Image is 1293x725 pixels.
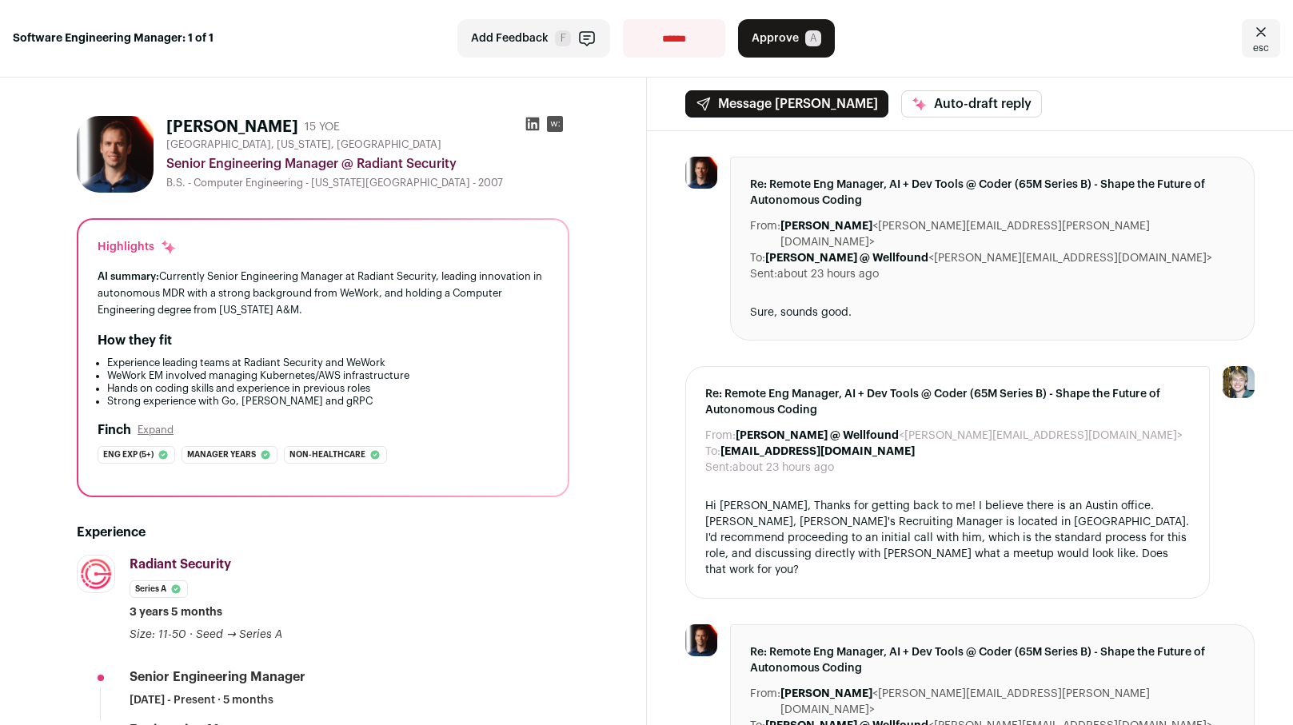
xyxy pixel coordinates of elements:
[130,580,188,598] li: Series A
[289,447,365,463] span: Non-healthcare
[166,138,441,151] span: [GEOGRAPHIC_DATA], [US_STATE], [GEOGRAPHIC_DATA]
[107,382,549,395] li: Hands on coding skills and experience in previous roles
[98,271,159,281] span: AI summary:
[98,268,549,318] div: Currently Senior Engineering Manager at Radiant Security, leading innovation in autonomous MDR wi...
[738,19,835,58] button: Approve A
[107,369,549,382] li: WeWork EM involved managing Kubernetes/AWS infrastructure
[685,157,717,189] img: 554f18140c88eb3a8013d14b3a1b8394548907b2c86a281a60b305bffd4849e3.jpg
[555,30,571,46] span: F
[705,444,720,460] dt: To:
[732,460,834,476] dd: about 23 hours ago
[138,424,174,436] button: Expand
[107,395,549,408] li: Strong experience with Go, [PERSON_NAME] and gRPC
[750,305,1235,321] div: Sure, sounds good.
[305,119,340,135] div: 15 YOE
[780,688,872,699] b: [PERSON_NAME]
[705,498,1191,579] div: Hi [PERSON_NAME], Thanks for getting back to me! I believe there is an Austin office. [PERSON_NAM...
[98,239,177,255] div: Highlights
[780,221,872,232] b: [PERSON_NAME]
[130,629,186,640] span: Size: 11-50
[705,460,732,476] dt: Sent:
[750,250,765,266] dt: To:
[685,624,717,656] img: 554f18140c88eb3a8013d14b3a1b8394548907b2c86a281a60b305bffd4849e3.jpg
[736,430,899,441] b: [PERSON_NAME] @ Wellfound
[98,420,131,440] h2: Finch
[166,116,298,138] h1: [PERSON_NAME]
[103,447,154,463] span: Eng exp (5+)
[13,30,214,46] strong: Software Engineering Manager: 1 of 1
[130,604,222,620] span: 3 years 5 months
[196,629,282,640] span: Seed → Series A
[166,154,569,173] div: Senior Engineering Manager @ Radiant Security
[77,523,569,542] h2: Experience
[130,558,231,571] span: Radiant Security
[107,357,549,369] li: Experience leading teams at Radiant Security and WeWork
[736,428,1183,444] dd: <[PERSON_NAME][EMAIL_ADDRESS][DOMAIN_NAME]>
[166,177,569,189] div: B.S. - Computer Engineering - [US_STATE][GEOGRAPHIC_DATA] - 2007
[471,30,549,46] span: Add Feedback
[780,686,1235,718] dd: <[PERSON_NAME][EMAIL_ADDRESS][PERSON_NAME][DOMAIN_NAME]>
[1242,19,1280,58] a: Close
[705,428,736,444] dt: From:
[457,19,610,58] button: Add Feedback F
[130,668,305,686] div: Senior Engineering Manager
[685,90,888,118] button: Message [PERSON_NAME]
[187,447,256,463] span: Manager years
[98,331,172,350] h2: How they fit
[765,250,1212,266] dd: <[PERSON_NAME][EMAIL_ADDRESS][DOMAIN_NAME]>
[190,627,193,643] span: ·
[750,266,777,282] dt: Sent:
[765,253,928,264] b: [PERSON_NAME] @ Wellfound
[901,90,1042,118] button: Auto-draft reply
[750,686,780,718] dt: From:
[1223,366,1255,398] img: 6494470-medium_jpg
[750,218,780,250] dt: From:
[752,30,799,46] span: Approve
[705,386,1191,418] span: Re: Remote Eng Manager, AI + Dev Tools @ Coder (65M Series B) - Shape the Future of Autonomous Co...
[77,116,154,193] img: 554f18140c88eb3a8013d14b3a1b8394548907b2c86a281a60b305bffd4849e3.jpg
[750,644,1235,676] span: Re: Remote Eng Manager, AI + Dev Tools @ Coder (65M Series B) - Shape the Future of Autonomous Co...
[78,556,114,592] img: 5e5665da1f7b0610bf5be96a1af68bc988febb8550e04c89e634f0a5871a04af.jpg
[780,218,1235,250] dd: <[PERSON_NAME][EMAIL_ADDRESS][PERSON_NAME][DOMAIN_NAME]>
[720,446,915,457] b: [EMAIL_ADDRESS][DOMAIN_NAME]
[750,177,1235,209] span: Re: Remote Eng Manager, AI + Dev Tools @ Coder (65M Series B) - Shape the Future of Autonomous Co...
[130,692,273,708] span: [DATE] - Present · 5 months
[1253,42,1269,54] span: esc
[805,30,821,46] span: A
[777,266,879,282] dd: about 23 hours ago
